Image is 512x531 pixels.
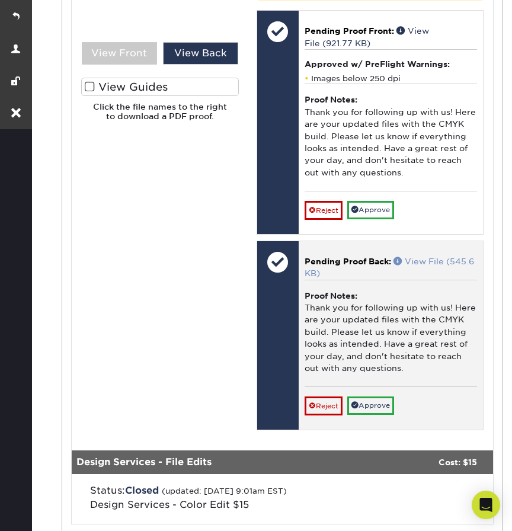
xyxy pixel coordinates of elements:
span: Closed [125,485,159,496]
a: Approve [347,396,394,415]
h6: Click the file names to the right to download a PDF proof. [81,102,238,131]
a: Reject [305,396,343,415]
span: Pending Proof Front: [305,26,394,36]
label: View Guides [81,78,238,96]
strong: Design Services - File Edits [76,456,212,468]
span: Design Services - Color Edit $15 [90,499,249,510]
strong: Cost: $15 [439,458,477,467]
div: View Back [163,42,238,65]
div: Thank you for following up with us! Here are your updated files with the CMYK build. Please let u... [305,280,477,386]
a: Reject [305,201,343,220]
div: Status: [81,484,350,512]
a: View File (921.77 KB) [305,26,429,47]
div: Open Intercom Messenger [472,491,500,519]
a: Approve [347,201,394,219]
strong: Proof Notes: [305,95,357,104]
div: View Front [82,42,156,65]
div: Thank you for following up with us! Here are your updated files with the CMYK build. Please let u... [305,84,477,190]
small: (updated: [DATE] 9:01am EST) [162,487,287,495]
strong: Proof Notes: [305,291,357,300]
li: Images below 250 dpi [305,73,477,84]
span: Pending Proof Back: [305,257,391,266]
h4: Approved w/ PreFlight Warnings: [305,59,477,69]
